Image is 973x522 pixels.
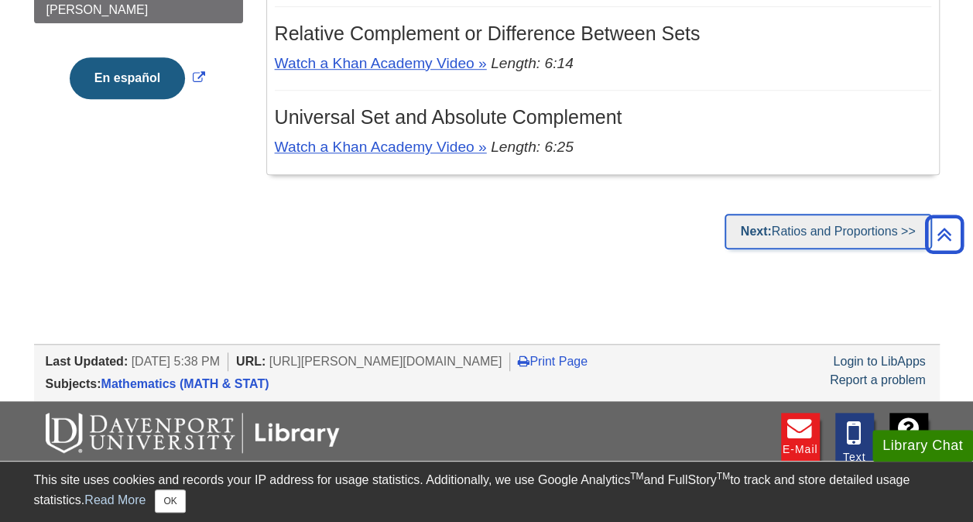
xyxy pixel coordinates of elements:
sup: TM [630,471,643,482]
i: Print Page [518,355,529,367]
a: Watch a Khan Academy Video » [275,55,487,71]
span: Last Updated: [46,355,128,368]
em: Length: 6:25 [491,139,574,155]
a: Next:Ratios and Proportions >> [725,214,932,249]
sup: TM [717,471,730,482]
a: Login to LibApps [833,355,925,368]
button: Library Chat [872,430,973,462]
a: Link opens in new window [66,71,209,84]
span: Subjects: [46,377,101,390]
span: URL: [236,355,266,368]
a: FAQ [889,413,928,466]
div: This site uses cookies and records your IP address for usage statistics. Additionally, we use Goo... [34,471,940,513]
a: Read More [84,493,146,507]
strong: Next: [741,225,772,238]
a: E-mail [781,413,820,466]
em: Length: 6:14 [491,55,574,71]
a: Print Page [518,355,588,368]
img: DU Libraries [46,413,340,453]
span: [URL][PERSON_NAME][DOMAIN_NAME] [269,355,502,368]
a: Report a problem [830,373,926,386]
span: [DATE] 5:38 PM [132,355,220,368]
button: En español [70,57,185,99]
a: Watch a Khan Academy Video » [275,139,487,155]
button: Close [155,489,185,513]
a: Mathematics (MATH & STAT) [101,377,269,390]
a: Back to Top [920,224,969,245]
h3: Universal Set and Absolute Complement [275,106,931,129]
a: Text [835,413,874,466]
h3: Relative Complement or Difference Between Sets [275,22,931,45]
